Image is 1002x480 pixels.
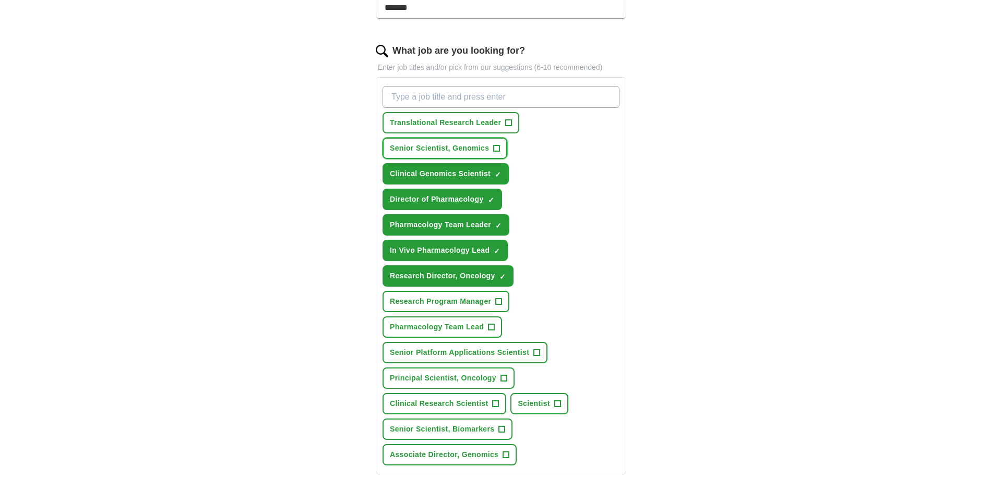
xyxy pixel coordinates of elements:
button: Pharmacology Team Leader✓ [383,214,509,236]
button: Clinical Research Scientist [383,393,506,414]
span: Scientist [518,398,550,409]
button: Clinical Genomics Scientist✓ [383,163,509,184]
span: Senior Platform Applications Scientist [390,347,529,358]
span: Clinical Genomics Scientist [390,168,491,179]
span: Pharmacology Team Leader [390,219,491,230]
button: In Vivo Pharmacology Lead✓ [383,240,508,261]
button: Pharmacology Team Lead [383,316,502,338]
span: Associate Director, Genomics [390,449,498,460]
span: ✓ [495,221,502,230]
span: ✓ [499,273,506,281]
span: Clinical Research Scientist [390,398,488,409]
input: Type a job title and press enter [383,86,619,108]
span: Director of Pharmacology [390,194,484,205]
p: Enter job titles and/or pick from our suggestions (6-10 recommended) [376,62,626,73]
span: Principal Scientist, Oncology [390,373,496,384]
span: Research Program Manager [390,296,491,307]
button: Associate Director, Genomics [383,444,517,465]
span: Senior Scientist, Biomarkers [390,424,494,435]
span: ✓ [494,247,500,255]
button: Senior Scientist, Biomarkers [383,419,512,440]
button: Senior Scientist, Genomics [383,138,507,159]
button: Research Director, Oncology✓ [383,265,514,287]
span: Senior Scientist, Genomics [390,143,489,154]
span: Pharmacology Team Lead [390,322,484,333]
button: Senior Platform Applications Scientist [383,342,547,363]
span: ✓ [488,196,494,204]
span: Translational Research Leader [390,117,501,128]
span: ✓ [495,170,501,179]
span: Research Director, Oncology [390,270,495,281]
button: Director of Pharmacology✓ [383,189,502,210]
img: search.png [376,45,388,57]
label: What job are you looking for? [392,44,525,58]
span: In Vivo Pharmacology Lead [390,245,490,256]
button: Translational Research Leader [383,112,519,133]
button: Scientist [510,393,568,414]
button: Principal Scientist, Oncology [383,367,515,389]
button: Research Program Manager [383,291,509,312]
